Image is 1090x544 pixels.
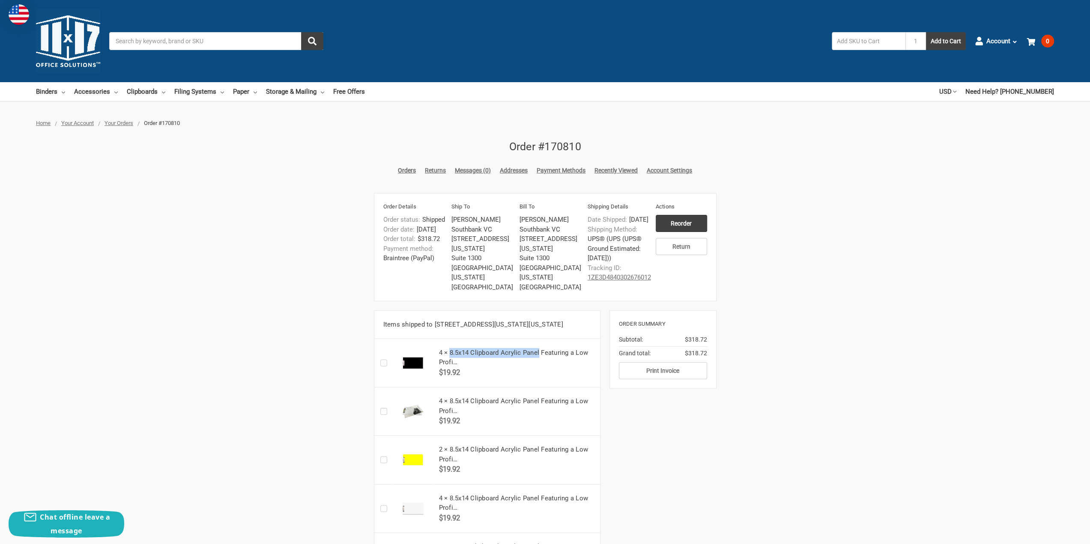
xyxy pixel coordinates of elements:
[986,36,1010,46] span: Account
[383,320,591,330] h5: Items shipped to [STREET_ADDRESS][US_STATE][US_STATE]
[374,139,717,155] h2: Order #170810
[588,225,637,235] dt: Shipping Method:
[619,320,707,328] h6: Order Summary
[439,416,460,425] span: $19.92
[520,234,583,253] li: [STREET_ADDRESS][US_STATE]
[439,493,595,513] h5: 4 × 8.5x14 Clipboard Acrylic Panel Featuring a Low Profi…
[451,215,515,225] li: [PERSON_NAME]
[1041,35,1054,48] span: 0
[105,120,133,126] a: Your Orders
[619,362,707,379] button: Print Invoice
[656,202,707,213] h6: Actions
[74,82,118,101] a: Accessories
[520,263,583,282] li: [GEOGRAPHIC_DATA][US_STATE]
[520,202,588,213] h6: Bill To
[1027,30,1054,52] a: 0
[520,253,583,263] li: Suite 1300
[685,349,707,358] span: $318.72
[61,120,94,126] a: Your Account
[36,9,100,73] img: 11x17.com
[685,335,707,344] span: $318.72
[233,82,257,101] a: Paper
[9,510,124,538] button: Chat offline leave a message
[383,244,447,263] dd: Braintree (PayPal)
[393,498,432,519] img: 8.5x14 Clipboard Acrylic Panel Featuring a Low Profile Clip White
[439,445,595,464] h5: 2 × 8.5x14 Clipboard Acrylic Panel Featuring a Low Profi…
[647,166,692,175] a: Account Settings
[537,166,585,175] a: Payment Methods
[383,225,447,235] dd: [DATE]
[656,238,707,255] a: Return
[439,396,595,416] h5: 4 × 8.5x14 Clipboard Acrylic Panel Featuring a Low Profi…
[383,202,451,213] h6: Order Details
[9,4,29,25] img: duty and tax information for United States
[398,166,416,175] a: Orders
[588,263,621,273] dt: Tracking ID:
[1019,521,1090,544] iframe: Google Customer Reviews
[451,202,520,213] h6: Ship To
[36,120,51,126] a: Home
[451,225,515,235] li: Southbank VC
[333,82,365,101] a: Free Offers
[383,234,415,244] dt: Order total:
[975,30,1018,52] a: Account
[393,352,432,374] img: 8.5x14 Clipboard Acrylic Panel Featuring a Low Profile Clip Black
[656,215,707,232] input: Reorder
[393,401,432,422] img: 8.5x14 Clipboard Acrylic Panel Featuring a Low Profile Clip Clear
[439,514,460,522] span: $19.92
[393,449,432,470] img: 8.5x14 Clipboard Acrylic Panel Featuring a Low Profile Clip Yellow
[520,225,583,235] li: Southbank VC
[588,273,651,281] a: 1ZE3D4840302676012
[383,225,415,235] dt: Order date:
[619,350,651,357] span: Grand total:
[520,282,583,292] li: [GEOGRAPHIC_DATA]
[439,465,460,473] span: $19.92
[832,32,905,50] input: Add SKU to Cart
[619,336,643,343] span: Subtotal:
[455,166,491,175] a: Messages (0)
[500,166,528,175] a: Addresses
[266,82,324,101] a: Storage & Mailing
[425,166,446,175] a: Returns
[439,368,460,377] span: $19.92
[127,82,165,101] a: Clipboards
[588,225,651,263] dd: UPS® (UPS (UPS® Ground Estimated: [DATE]))
[594,166,638,175] a: Recently Viewed
[926,32,966,50] button: Add to Cart
[174,82,224,101] a: Filing Systems
[451,253,515,263] li: Suite 1300
[383,244,433,254] dt: Payment method:
[965,82,1054,101] a: Need Help? [PHONE_NUMBER]
[40,512,110,535] span: Chat offline leave a message
[588,202,656,213] h6: Shipping Details
[383,215,420,225] dt: Order status:
[439,348,595,367] h5: 4 × 8.5x14 Clipboard Acrylic Panel Featuring a Low Profi…
[451,234,515,253] li: [STREET_ADDRESS][US_STATE]
[520,215,583,225] li: [PERSON_NAME]
[451,282,515,292] li: [GEOGRAPHIC_DATA]
[36,82,65,101] a: Binders
[109,32,323,50] input: Search by keyword, brand or SKU
[144,120,180,126] span: Order #170810
[939,82,956,101] a: USD
[588,215,627,225] dt: Date Shipped:
[451,263,515,282] li: [GEOGRAPHIC_DATA][US_STATE]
